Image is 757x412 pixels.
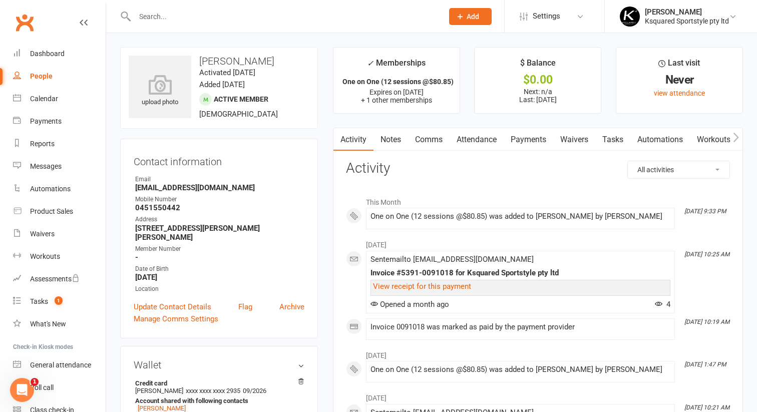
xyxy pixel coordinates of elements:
div: Member Number [135,244,304,254]
a: Assessments [13,268,106,290]
div: Location [135,284,304,294]
div: Waivers [30,230,55,238]
strong: Credit card [135,379,299,387]
a: Waivers [553,128,595,151]
strong: 0451550442 [135,203,304,212]
div: People [30,72,53,80]
div: Invoice #5391-0091018 for Ksquared Sportstyle pty ltd [370,269,670,277]
span: 1 [31,378,39,386]
span: Active member [214,95,268,103]
a: Waivers [13,223,106,245]
a: Workouts [690,128,737,151]
span: Opened a month ago [370,300,449,309]
a: Roll call [13,376,106,399]
div: Automations [30,185,71,193]
time: Added [DATE] [199,80,245,89]
a: Automations [13,178,106,200]
div: Tasks [30,297,48,305]
a: Notes [373,128,408,151]
div: Roll call [30,383,54,391]
div: Date of Birth [135,264,304,274]
div: $0.00 [484,75,592,85]
a: Activity [333,128,373,151]
div: Invoice 0091018 was marked as paid by the payment provider [370,323,670,331]
div: Ksquared Sportstyle pty ltd [645,17,729,26]
a: View receipt for this payment [373,282,471,291]
i: [DATE] 10:21 AM [684,404,729,411]
div: Messages [30,162,62,170]
div: Mobile Number [135,195,304,204]
img: thumb_image1649215535.png [620,7,640,27]
div: Workouts [30,252,60,260]
strong: One on One (12 sessions @$80.85) [342,78,454,86]
a: Calendar [13,88,106,110]
a: Flag [238,301,252,313]
strong: Account shared with following contacts [135,397,299,404]
a: Attendance [450,128,504,151]
div: Reports [30,140,55,148]
div: One on One (12 sessions @$80.85) was added to [PERSON_NAME] by [PERSON_NAME] [370,212,670,221]
a: Messages [13,155,106,178]
div: Memberships [367,57,426,75]
div: Assessments [30,275,80,283]
span: 1 [55,296,63,305]
div: One on One (12 sessions @$80.85) was added to [PERSON_NAME] by [PERSON_NAME] [370,365,670,374]
span: Add [467,13,479,21]
li: [DATE] [346,387,730,403]
div: Email [135,175,304,184]
a: People [13,65,106,88]
a: Clubworx [12,10,37,35]
i: [DATE] 9:33 PM [684,208,726,215]
div: Address [135,215,304,224]
div: What's New [30,320,66,328]
a: Dashboard [13,43,106,65]
li: This Month [346,192,730,208]
a: Tasks [595,128,630,151]
a: Manage Comms Settings [134,313,218,325]
a: Tasks 1 [13,290,106,313]
strong: [EMAIL_ADDRESS][DOMAIN_NAME] [135,183,304,192]
strong: - [135,253,304,262]
input: Search... [132,10,436,24]
i: ✓ [367,59,373,68]
strong: [STREET_ADDRESS][PERSON_NAME][PERSON_NAME] [135,224,304,242]
a: Workouts [13,245,106,268]
h3: Wallet [134,359,304,370]
a: Payments [504,128,553,151]
a: Update Contact Details [134,301,211,313]
div: Product Sales [30,207,73,215]
span: [DEMOGRAPHIC_DATA] [199,110,278,119]
p: Next: n/a Last: [DATE] [484,88,592,104]
div: Payments [30,117,62,125]
a: Reports [13,133,106,155]
div: Never [625,75,733,85]
li: [DATE] [346,345,730,361]
div: Last visit [658,57,700,75]
a: view attendance [654,89,705,97]
div: Dashboard [30,50,65,58]
span: 09/2026 [243,387,266,394]
a: What's New [13,313,106,335]
span: xxxx xxxx xxxx 2935 [186,387,240,394]
div: upload photo [129,75,191,108]
i: [DATE] 10:19 AM [684,318,729,325]
li: [DATE] [346,234,730,250]
time: Activated [DATE] [199,68,255,77]
span: Settings [533,5,560,28]
iframe: Intercom live chat [10,378,34,402]
a: Payments [13,110,106,133]
a: Product Sales [13,200,106,223]
span: Sent email to [EMAIL_ADDRESS][DOMAIN_NAME] [370,255,534,264]
i: [DATE] 1:47 PM [684,361,726,368]
h3: Activity [346,161,730,176]
strong: [DATE] [135,273,304,282]
a: [PERSON_NAME] [138,404,186,412]
div: General attendance [30,361,91,369]
span: + 1 other memberships [361,96,432,104]
h3: [PERSON_NAME] [129,56,309,67]
div: Calendar [30,95,58,103]
span: Expires on [DATE] [369,88,424,96]
a: Archive [279,301,304,313]
button: Add [449,8,492,25]
div: [PERSON_NAME] [645,8,729,17]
